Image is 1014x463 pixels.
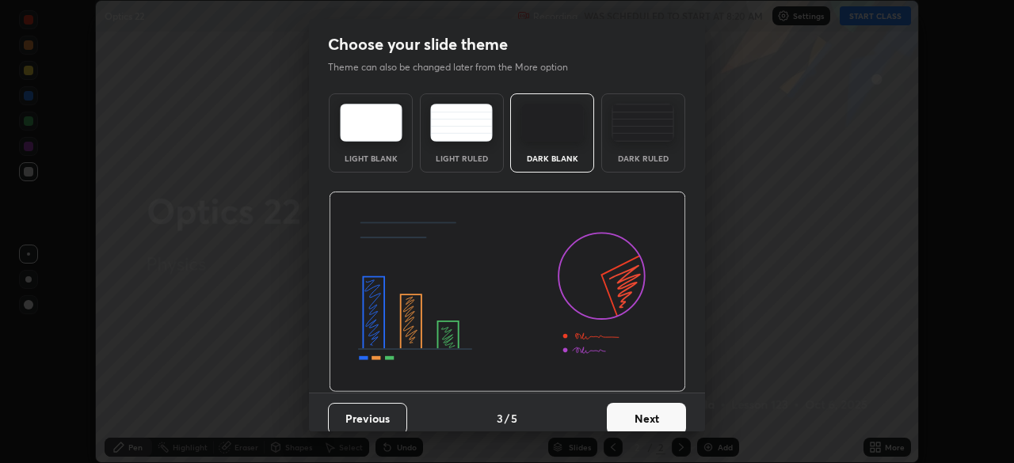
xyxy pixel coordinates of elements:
div: Dark Blank [520,154,584,162]
img: darkThemeBanner.d06ce4a2.svg [329,192,686,393]
div: Dark Ruled [612,154,675,162]
h4: / [505,410,509,427]
div: Light Blank [339,154,402,162]
button: Previous [328,403,407,435]
img: lightTheme.e5ed3b09.svg [340,104,402,142]
img: lightRuledTheme.5fabf969.svg [430,104,493,142]
h2: Choose your slide theme [328,34,508,55]
div: Light Ruled [430,154,494,162]
h4: 3 [497,410,503,427]
button: Next [607,403,686,435]
img: darkRuledTheme.de295e13.svg [612,104,674,142]
h4: 5 [511,410,517,427]
img: darkTheme.f0cc69e5.svg [521,104,584,142]
p: Theme can also be changed later from the More option [328,60,585,74]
